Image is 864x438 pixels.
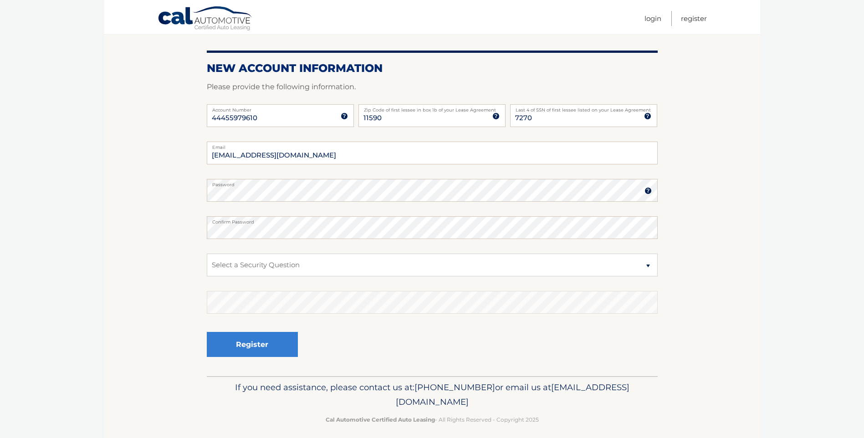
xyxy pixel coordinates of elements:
[158,6,253,32] a: Cal Automotive
[358,104,506,127] input: Zip Code
[213,380,652,409] p: If you need assistance, please contact us at: or email us at
[644,112,651,120] img: tooltip.svg
[207,104,354,127] input: Account Number
[396,382,629,407] span: [EMAIL_ADDRESS][DOMAIN_NAME]
[326,416,435,423] strong: Cal Automotive Certified Auto Leasing
[207,142,658,164] input: Email
[207,216,658,224] label: Confirm Password
[207,179,658,186] label: Password
[414,382,495,392] span: [PHONE_NUMBER]
[510,104,657,127] input: SSN or EIN (last 4 digits only)
[358,104,506,112] label: Zip Code of first lessee in box 1b of your Lease Agreement
[207,104,354,112] label: Account Number
[681,11,707,26] a: Register
[644,187,652,194] img: tooltip.svg
[341,112,348,120] img: tooltip.svg
[644,11,661,26] a: Login
[207,61,658,75] h2: New Account Information
[207,142,658,149] label: Email
[207,332,298,357] button: Register
[492,112,500,120] img: tooltip.svg
[213,415,652,424] p: - All Rights Reserved - Copyright 2025
[207,81,658,93] p: Please provide the following information.
[510,104,657,112] label: Last 4 of SSN of first lessee listed on your Lease Agreement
